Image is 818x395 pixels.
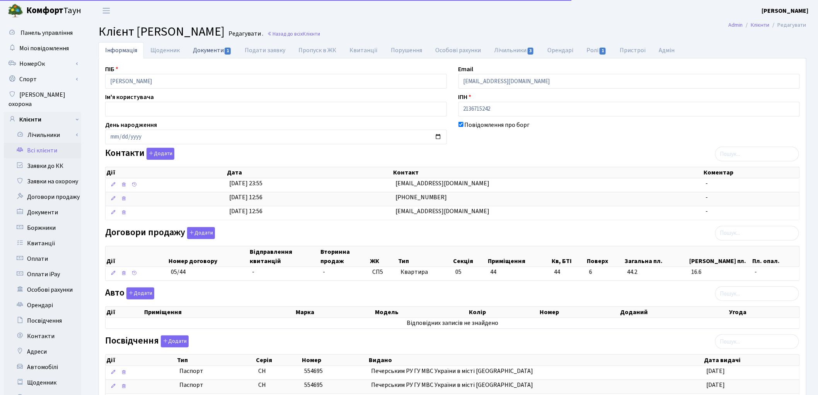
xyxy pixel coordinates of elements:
span: 3 [528,48,534,55]
th: Номер [539,307,619,318]
a: Клієнти [751,21,770,29]
span: Клієнти [303,30,320,38]
span: - [755,268,796,277]
a: Всі клієнти [4,143,81,158]
a: Особові рахунки [429,42,487,58]
th: Загальна пл. [624,246,688,267]
span: [DATE] 12:56 [229,207,262,215]
label: ІПН [458,92,472,102]
th: Дії [106,246,168,267]
th: ЖК [369,246,398,267]
td: Відповідних записів не знайдено [106,318,799,328]
button: Контакти [147,148,174,160]
a: НомерОк [4,56,81,72]
span: 1 [225,48,231,55]
a: Особові рахунки [4,282,81,298]
th: Дії [106,355,176,366]
span: СП5 [372,268,395,277]
span: 05 [455,268,462,276]
button: Посвідчення [161,335,189,347]
a: Додати [185,226,215,239]
a: Договори продажу [4,189,81,205]
li: Редагувати [770,21,806,29]
a: Адреси [4,344,81,359]
span: - [323,268,325,276]
th: Дії [106,167,227,178]
span: [DATE] 12:56 [229,193,262,202]
a: Мої повідомлення [4,41,81,56]
th: Марка [295,307,375,318]
th: Угода [728,307,799,318]
span: 1 [600,48,606,55]
a: [PERSON_NAME] [762,6,809,15]
span: Паспорт [179,381,252,390]
span: [DATE] [706,381,725,389]
th: Тип [398,246,452,267]
th: Приміщення [143,307,295,318]
a: Квитанції [343,42,384,58]
span: 44 [490,268,496,276]
span: Мої повідомлення [19,44,69,53]
th: Поверх [586,246,624,267]
th: [PERSON_NAME] пл. [688,246,752,267]
label: Повідомлення про борг [465,120,530,130]
a: Спорт [4,72,81,87]
span: Клієнт [PERSON_NAME] [99,23,225,41]
a: Орендарі [541,42,580,58]
th: Дата видачі [704,355,800,366]
span: СН [258,381,266,389]
span: 44 [554,268,583,277]
th: Вторинна продаж [320,246,369,267]
a: Панель управління [4,25,81,41]
a: Документи [186,42,238,58]
th: Тип [176,355,255,366]
a: Орендарі [4,298,81,313]
a: Назад до всіхКлієнти [267,30,320,38]
label: Договори продажу [105,227,215,239]
button: Переключити навігацію [97,4,116,17]
span: Квартира [401,268,449,277]
input: Пошук... [715,147,799,161]
span: - [706,179,708,188]
span: [DATE] [706,367,725,375]
span: 05/44 [171,268,186,276]
a: Автомобілі [4,359,81,375]
span: - [706,193,708,202]
label: Авто [105,287,154,299]
a: [PERSON_NAME] охорона [4,87,81,112]
th: Контакт [392,167,703,178]
a: Заявки до КК [4,158,81,174]
a: Контакти [4,328,81,344]
label: ПІБ [105,65,118,74]
th: Пл. опал. [752,246,800,267]
th: Дії [106,307,143,318]
a: Додати [145,147,174,160]
span: 554695 [304,367,323,375]
span: 6 [589,268,621,277]
span: Таун [26,4,81,17]
a: Пропуск в ЖК [292,42,343,58]
th: Дата [227,167,392,178]
a: Лічильники [487,42,541,58]
span: Паспорт [179,367,252,376]
input: Пошук... [715,226,799,241]
a: Документи [4,205,81,220]
span: Печерським РУ ГУ МВС України в місті [GEOGRAPHIC_DATA] [371,381,533,389]
a: Подати заявку [238,42,292,58]
button: Авто [126,287,154,299]
label: Email [458,65,474,74]
b: Комфорт [26,4,63,17]
label: Ім'я користувача [105,92,154,102]
img: logo.png [8,3,23,19]
small: Редагувати . [227,30,263,38]
th: Номер [301,355,368,366]
label: Посвідчення [105,335,189,347]
a: Порушення [384,42,429,58]
a: Оплати [4,251,81,267]
a: Оплати iPay [4,267,81,282]
th: Модель [374,307,468,318]
span: Печерським РУ ГУ МВС України в місті [GEOGRAPHIC_DATA] [371,367,533,375]
span: [EMAIL_ADDRESS][DOMAIN_NAME] [395,207,490,215]
span: [PHONE_NUMBER] [395,193,447,202]
a: Клієнти [4,112,81,127]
